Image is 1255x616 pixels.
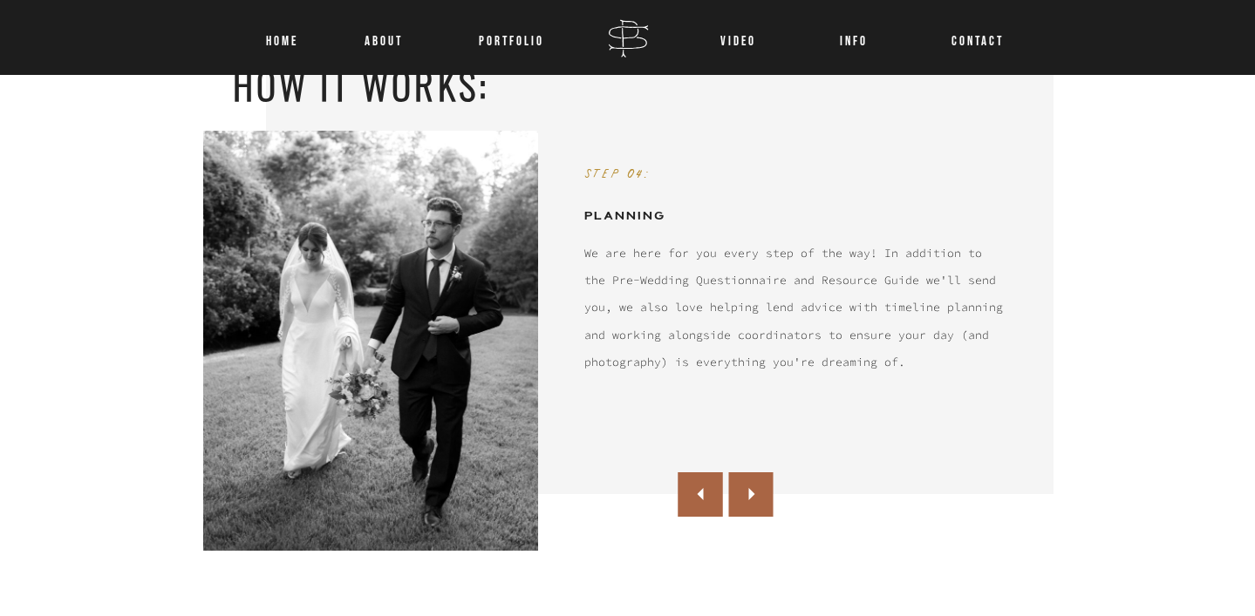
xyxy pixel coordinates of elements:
a: Portfolio [471,26,552,49]
h3: STEP 04: [584,155,715,177]
h2: planning [584,205,848,220]
a: We are here for you every step of the way! In addition to the Pre-Wedding Questionnaire and Resou... [584,240,1003,417]
a: VIDEO [719,26,758,49]
a: INFO [822,26,886,49]
b: HOW IT WORKS: [233,58,490,112]
a: CONTACT [951,26,992,49]
a: Home [261,26,304,49]
a: About [361,26,406,49]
